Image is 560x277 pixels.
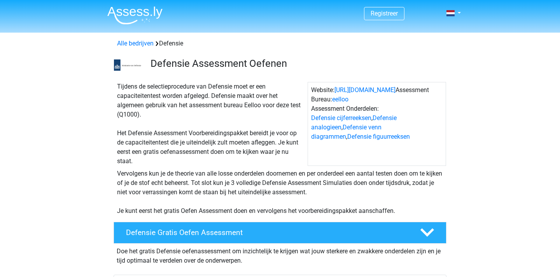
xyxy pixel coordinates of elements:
a: Registreer [371,10,398,17]
a: Defensie cijferreeksen [311,114,371,122]
a: Defensie venn diagrammen [311,124,381,140]
div: Website: Assessment Bureau: Assessment Onderdelen: , , , [308,82,446,166]
a: eelloo [332,96,348,103]
img: Assessly [107,6,163,24]
h4: Defensie Gratis Oefen Assessment [126,228,408,237]
h3: Defensie Assessment Oefenen [150,57,440,70]
div: Defensie [114,39,446,48]
div: Vervolgens kun je de theorie van alle losse onderdelen doornemen en per onderdeel een aantal test... [114,169,446,216]
div: Tijdens de selectieprocedure van Defensie moet er een capaciteitentest worden afgelegd. Defensie ... [114,82,308,166]
a: Defensie figuurreeksen [347,133,410,140]
a: Defensie Gratis Oefen Assessment [110,222,450,244]
a: [URL][DOMAIN_NAME] [334,86,395,94]
a: Defensie analogieen [311,114,397,131]
a: Alle bedrijven [117,40,154,47]
div: Doe het gratis Defensie oefenassessment om inzichtelijk te krijgen wat jouw sterkere en zwakkere ... [114,244,446,265]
